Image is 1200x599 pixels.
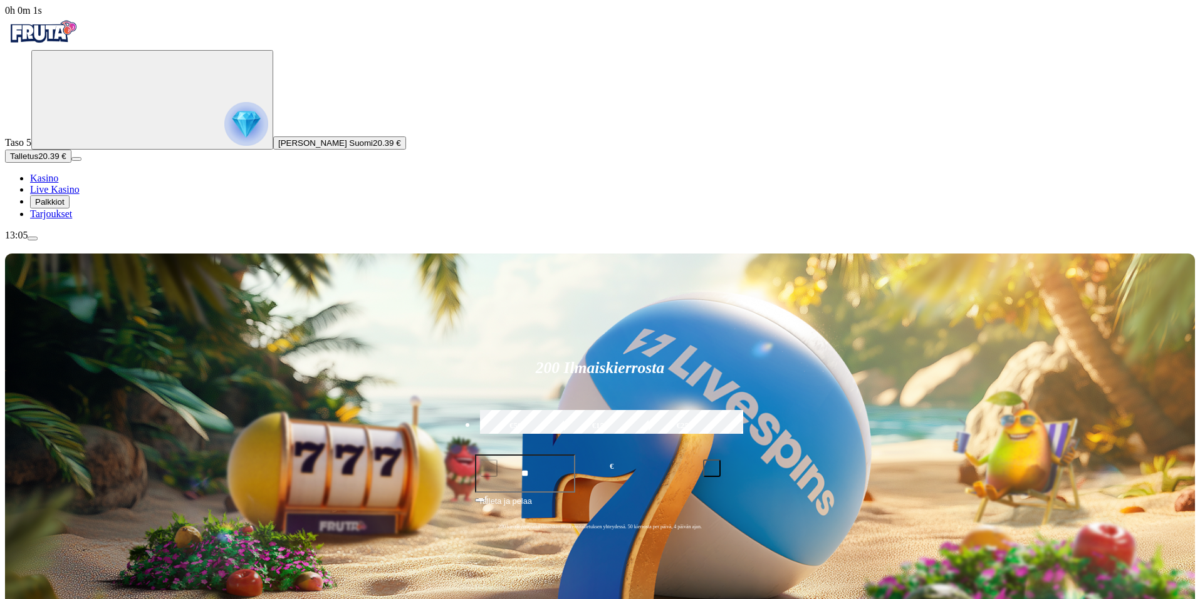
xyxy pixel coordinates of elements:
[5,5,42,16] span: user session time
[5,39,80,49] a: Fruta
[10,151,38,161] span: Talletus
[703,459,721,477] button: plus icon
[480,459,498,477] button: minus icon
[5,230,28,240] span: 13:05
[5,150,71,163] button: Talletusplus icon20.39 €
[373,138,400,148] span: 20.39 €
[35,197,65,207] span: Palkkiot
[31,50,273,150] button: reward progress
[479,495,532,518] span: Talleta ja pelaa
[5,137,31,148] span: Taso 5
[278,138,373,148] span: [PERSON_NAME] Suomi
[5,16,80,48] img: Fruta
[30,184,80,195] a: Live Kasino
[273,136,406,150] button: [PERSON_NAME] Suomi20.39 €
[30,208,72,219] a: Tarjoukset
[485,494,489,501] span: €
[28,237,38,240] button: menu
[38,151,66,161] span: 20.39 €
[71,157,81,161] button: menu
[477,408,555,444] label: €50
[224,102,268,146] img: reward progress
[610,461,613,473] span: €
[561,408,639,444] label: €150
[475,494,726,518] button: Talleta ja pelaa
[30,173,58,183] a: Kasino
[5,173,1195,220] nav: Main menu
[5,16,1195,220] nav: Primary
[30,195,70,208] button: Palkkiot
[645,408,723,444] label: €250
